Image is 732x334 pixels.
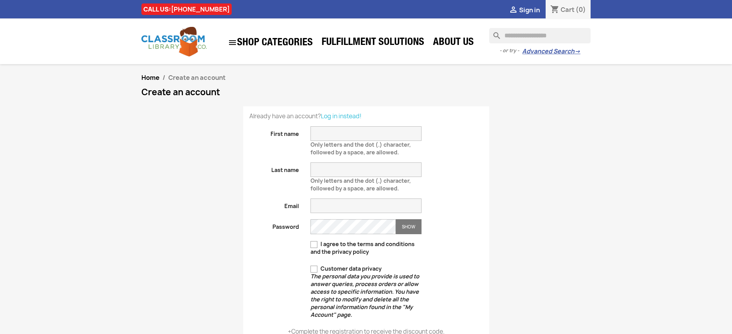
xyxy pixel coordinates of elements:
a:  Sign in [509,6,540,14]
p: Already have an account? [249,112,483,120]
label: Email [244,198,305,210]
span: Only letters and the dot (.) character, followed by a space, are allowed. [310,174,411,192]
button: Show [396,219,422,234]
input: Search [489,28,591,43]
a: Fulfillment Solutions [318,35,428,51]
label: Password [244,219,305,231]
span: (0) [576,5,586,14]
em: The personal data you provide is used to answer queries, process orders or allow access to specif... [310,273,419,318]
a: SHOP CATEGORIES [224,34,317,51]
label: Customer data privacy [310,265,422,319]
input: Password input [310,219,396,234]
i:  [228,38,237,47]
i: search [489,28,498,37]
img: Classroom Library Company [141,27,207,56]
span: Cart [561,5,574,14]
label: Last name [244,162,305,174]
a: Home [141,73,159,82]
h1: Create an account [141,88,591,97]
span: Create an account [168,73,226,82]
label: I agree to the terms and conditions and the privacy policy [310,240,422,256]
span: - or try - [500,47,522,55]
a: [PHONE_NUMBER] [171,5,230,13]
a: Advanced Search→ [522,48,580,55]
i: shopping_cart [550,5,559,15]
span: → [574,48,580,55]
a: About Us [429,35,478,51]
div: CALL US: [141,3,232,15]
i:  [509,6,518,15]
a: Log in instead! [321,112,362,120]
span: Only letters and the dot (.) character, followed by a space, are allowed. [310,138,411,156]
span: Sign in [519,6,540,14]
label: First name [244,126,305,138]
